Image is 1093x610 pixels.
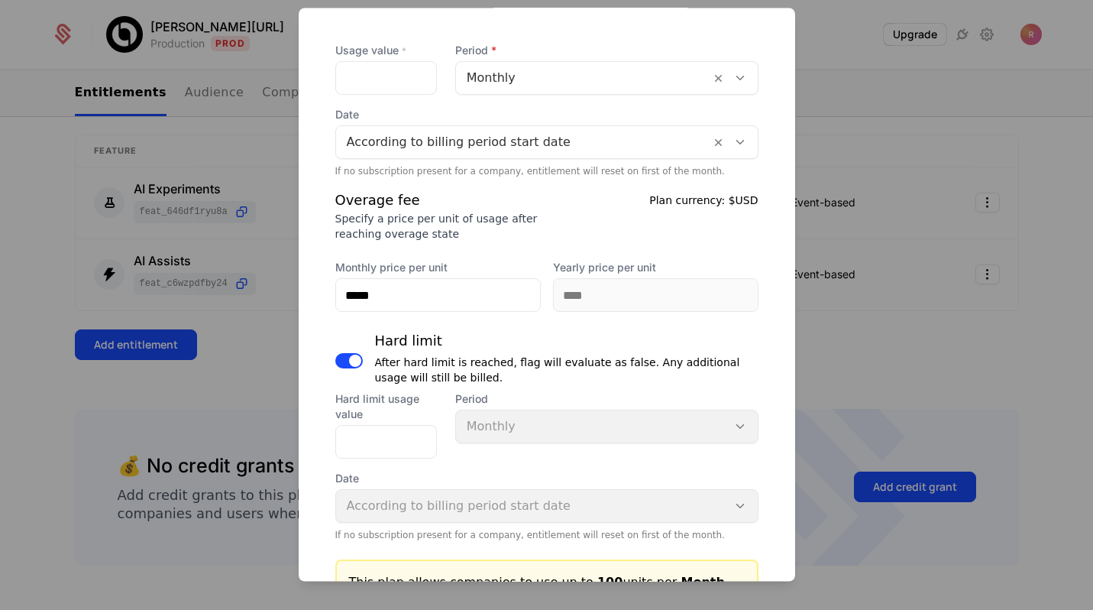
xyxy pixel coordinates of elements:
span: Date [335,108,758,123]
label: Yearly price per unit [553,261,758,276]
span: 100 [597,576,622,590]
div: After hard limit is reached, flag will evaluate as false. Any additional usage will still be billed. [375,355,758,386]
div: Overage fee [335,190,538,212]
div: If no subscription present for a company, entitlement will reset on first of the month. [335,166,758,178]
span: $USD [729,195,758,207]
span: Period [455,392,758,407]
span: Month [681,576,724,590]
div: Plan currency: [649,190,758,242]
div: Hard limit [375,331,758,352]
div: If no subscription present for a company, entitlement will reset on first of the month. [335,530,758,542]
span: Date [335,472,758,487]
div: Specify a price per unit of usage after reaching overage state [335,212,538,242]
label: Monthly price per unit [335,261,541,276]
label: Hard limit usage value [335,392,437,423]
span: Period [455,44,758,59]
label: Usage value [335,44,437,59]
